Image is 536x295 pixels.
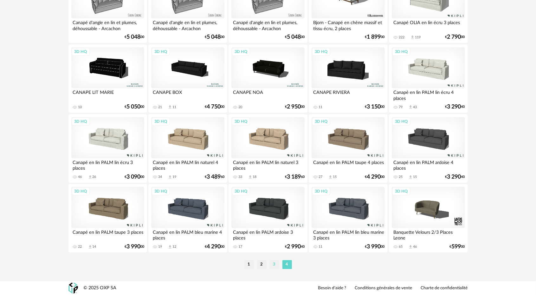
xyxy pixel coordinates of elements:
span: 3 090 [126,175,140,179]
span: Download icon [328,175,333,180]
div: Canapé OLIA en lin écru 3 places [392,18,465,31]
div: 3D HQ [392,187,410,195]
div: 3D HQ [72,187,90,195]
span: Download icon [410,35,415,40]
li: 1 [244,260,254,269]
div: 11 [172,105,176,109]
div: Canapé en lin PALM lin naturel 3 places [231,158,304,171]
div: 20 [238,105,242,109]
div: € 00 [205,35,224,39]
div: 17 [238,245,242,249]
a: 3D HQ CANAPE NOA 20 €2 95000 [229,44,307,113]
span: 5 050 [126,105,140,109]
span: 5 048 [207,35,221,39]
div: € 00 [285,35,305,39]
span: 2 790 [447,35,461,39]
div: 222 [399,35,404,40]
span: 2 950 [287,105,301,109]
li: 3 [270,260,279,269]
div: € 00 [365,175,385,179]
div: 11 [319,245,322,249]
a: 3D HQ Canapé en lin PALM bleu marine 4 places 19 Download icon 12 €4 29000 [148,184,227,252]
div: 14 [93,245,96,249]
div: 33 [238,175,242,179]
div: Canapé en lin PALM taupe 4 places [312,158,384,171]
div: 15 [333,175,337,179]
span: Download icon [168,105,172,109]
div: € 00 [125,105,144,109]
span: 1 899 [367,35,381,39]
div: Bjorn - Canapé en chêne massif et tissu écru, 2 places [312,18,384,31]
div: 46 [78,175,82,179]
img: OXP [68,283,78,294]
div: 3D HQ [232,48,250,56]
div: 3D HQ [72,117,90,126]
div: CANAPE RIVIERA [312,88,384,101]
span: 4 290 [367,175,381,179]
a: Charte de confidentialité [421,285,468,291]
span: Download icon [248,175,253,180]
div: Canapé d'angle en lin et plumes, déhoussable - Arcachon [151,18,224,31]
span: Download icon [408,245,413,249]
div: 34 [158,175,162,179]
div: 18 [253,175,256,179]
div: 46 [413,245,417,249]
span: 3 189 [287,175,301,179]
a: 3D HQ Canapé en lin PALM lin naturel 3 places 33 Download icon 18 €3 18960 [229,114,307,183]
div: 79 [399,105,403,109]
div: € 00 [365,105,385,109]
div: 3D HQ [312,117,330,126]
div: € 40 [285,245,305,249]
a: 3D HQ Banquette Velours 2/3 Places Leone 65 Download icon 46 €59900 [389,184,468,252]
span: Download icon [408,175,413,180]
div: 3D HQ [312,187,330,195]
a: 3D HQ Canapé en lin PALM lin bleu marine 3 places 11 €3 99000 [309,184,387,252]
span: 2 990 [287,245,301,249]
a: Besoin d'aide ? [318,285,346,291]
div: 3D HQ [392,117,410,126]
div: 27 [319,175,322,179]
div: Canapé en lin PALM lin écru 3 places [71,158,144,171]
a: 3D HQ Canapé en lin PALM lin écru 3 places 46 Download icon 26 €3 09000 [68,114,147,183]
a: 3D HQ CANAPE LIT MARIE 10 €5 05000 [68,44,147,113]
a: 3D HQ CANAPE BOX 21 Download icon 11 €4 75000 [148,44,227,113]
a: 3D HQ Canapé en lin PALM taupe 4 places 27 Download icon 15 €4 29000 [309,114,387,183]
div: 11 [319,105,322,109]
span: 3 990 [126,245,140,249]
span: Download icon [88,175,93,180]
span: 3 489 [207,175,221,179]
a: 3D HQ Canapé en lin PALM lin naturel 4 places 34 Download icon 19 €3 48960 [148,114,227,183]
div: Canapé en lin PALM ardoise 3 places [231,228,304,241]
div: 3D HQ [232,117,250,126]
div: 12 [172,245,176,249]
div: 22 [78,245,82,249]
div: Canapé en lin PALM lin écru 4 places [392,88,465,101]
div: 3D HQ [152,187,170,195]
div: € 00 [205,105,224,109]
div: € 40 [445,105,465,109]
div: € 60 [285,175,305,179]
span: 3 150 [367,105,381,109]
div: 3D HQ [312,48,330,56]
div: € 00 [205,245,224,249]
span: 5 048 [126,35,140,39]
div: Canapé d'angle en lin et plumes, déhoussable - Arcachon [231,18,304,31]
a: 3D HQ CANAPE RIVIERA 11 €3 15000 [309,44,387,113]
div: CANAPE LIT MARIE [71,88,144,101]
div: Canapé en lin PALM taupe 3 places [71,228,144,241]
div: Canapé en lin PALM lin bleu marine 3 places [312,228,384,241]
div: 26 [93,175,96,179]
span: 4 290 [207,245,221,249]
a: Conditions générales de vente [355,285,412,291]
div: 3D HQ [152,48,170,56]
span: 3 290 [447,175,461,179]
div: 25 [399,175,403,179]
div: 65 [399,245,403,249]
div: CANAPE NOA [231,88,304,101]
a: 3D HQ Canapé en lin PALM ardoise 3 places 17 €2 99040 [229,184,307,252]
div: 3D HQ [72,48,90,56]
div: € 00 [450,245,465,249]
div: 21 [158,105,162,109]
div: © 2025 OXP SA [84,285,117,291]
div: 3D HQ [152,117,170,126]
